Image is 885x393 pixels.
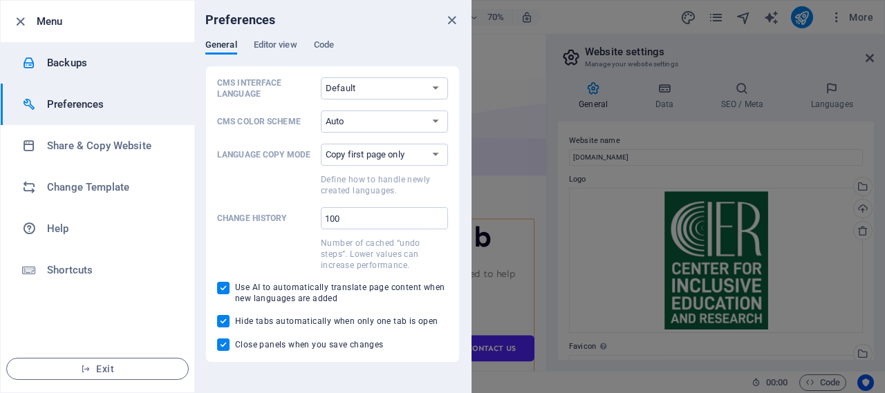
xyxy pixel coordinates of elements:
[18,363,177,374] span: Exit
[217,149,315,160] p: Language Copy Mode
[47,220,175,237] h6: Help
[217,116,315,127] p: CMS Color Scheme
[47,137,175,154] h6: Share & Copy Website
[235,282,448,304] span: Use AI to automatically translate page content when new languages are added
[37,13,183,30] h6: Menu
[205,39,460,66] div: Preferences
[443,12,460,28] button: close
[254,37,297,56] span: Editor view
[205,37,237,56] span: General
[217,77,315,99] p: CMS Interface Language
[6,358,189,380] button: Exit
[47,262,175,278] h6: Shortcuts
[235,316,438,327] span: Hide tabs automatically when only one tab is open
[314,37,334,56] span: Code
[321,174,448,196] p: Define how to handle newly created languages.
[321,77,448,99] select: CMS Interface Language
[205,12,276,28] h6: Preferences
[217,213,315,224] p: Change history
[47,96,175,113] h6: Preferences
[321,111,448,133] select: CMS Color Scheme
[321,207,448,229] input: Change historyNumber of cached “undo steps”. Lower values can increase performance.
[1,208,194,249] a: Help
[47,179,175,195] h6: Change Template
[321,144,448,166] select: Language Copy ModeDefine how to handle newly created languages.
[47,55,175,71] h6: Backups
[235,339,384,350] span: Close panels when you save changes
[321,238,448,271] p: Number of cached “undo steps”. Lower values can increase performance.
